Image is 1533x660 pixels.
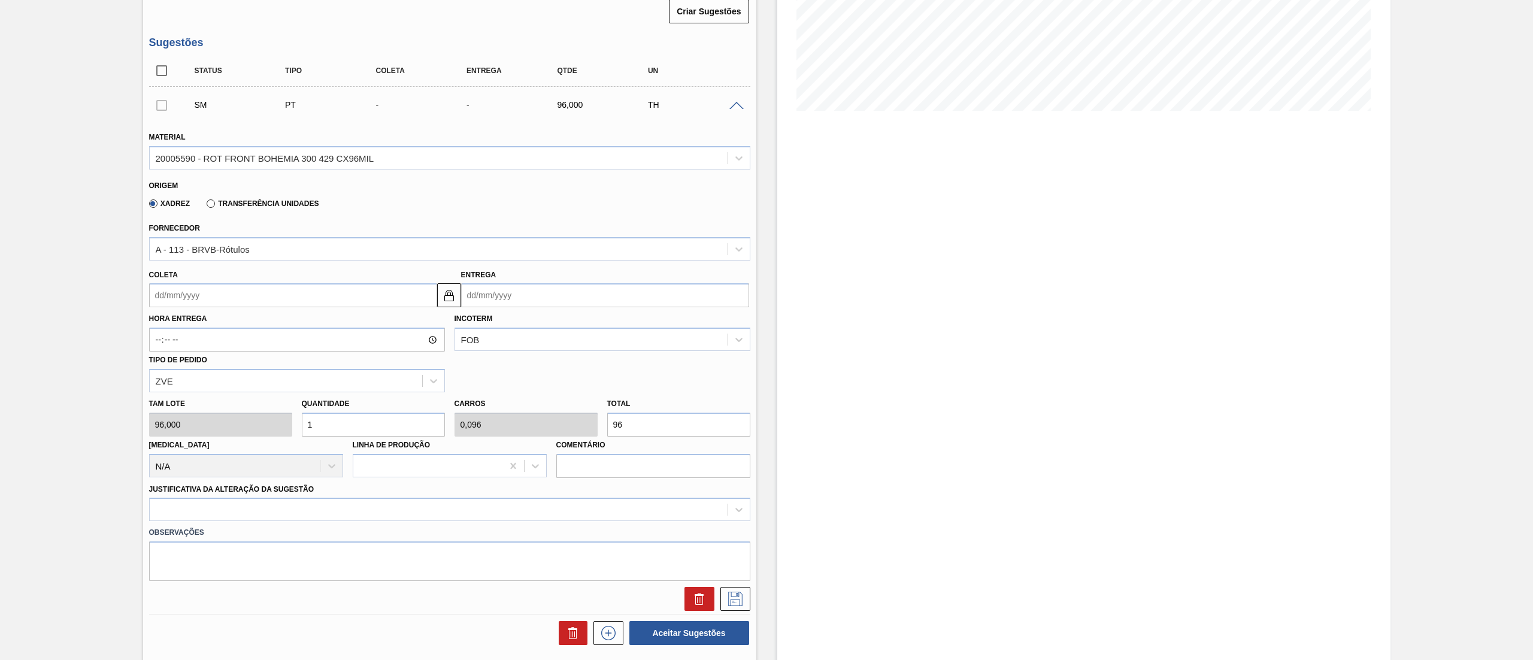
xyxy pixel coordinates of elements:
[302,399,350,408] label: Quantidade
[461,271,496,279] label: Entrega
[156,153,374,163] div: 20005590 - ROT FRONT BOHEMIA 300 429 CX96MIL
[463,66,567,75] div: Entrega
[149,283,437,307] input: dd/mm/yyyy
[607,399,631,408] label: Total
[587,621,623,645] div: Nova sugestão
[556,437,750,454] label: Comentário
[149,310,445,328] label: Hora Entrega
[149,37,750,49] h3: Sugestões
[629,621,749,645] button: Aceitar Sugestões
[353,441,431,449] label: Linha de Produção
[623,620,750,646] div: Aceitar Sugestões
[149,356,207,364] label: Tipo de pedido
[554,100,658,110] div: 96,000
[442,288,456,302] img: locked
[714,587,750,611] div: Salvar Sugestão
[461,335,480,345] div: FOB
[553,621,587,645] div: Excluir Sugestões
[149,485,314,494] label: Justificativa da Alteração da Sugestão
[149,224,200,232] label: Fornecedor
[678,587,714,611] div: Excluir Sugestão
[463,100,567,110] div: -
[149,271,178,279] label: Coleta
[149,395,292,413] label: Tam lote
[149,199,190,208] label: Xadrez
[149,133,186,141] label: Material
[645,66,749,75] div: UN
[455,399,486,408] label: Carros
[461,283,749,307] input: dd/mm/yyyy
[372,66,476,75] div: Coleta
[192,66,295,75] div: Status
[282,100,386,110] div: Pedido de Transferência
[156,244,250,254] div: A - 113 - BRVB-Rótulos
[437,283,461,307] button: locked
[192,100,295,110] div: Sugestão Manual
[282,66,386,75] div: Tipo
[149,181,178,190] label: Origem
[455,314,493,323] label: Incoterm
[156,376,173,386] div: ZVE
[554,66,658,75] div: Qtde
[645,100,749,110] div: TH
[149,441,210,449] label: [MEDICAL_DATA]
[149,524,750,541] label: Observações
[207,199,319,208] label: Transferência Unidades
[372,100,476,110] div: -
